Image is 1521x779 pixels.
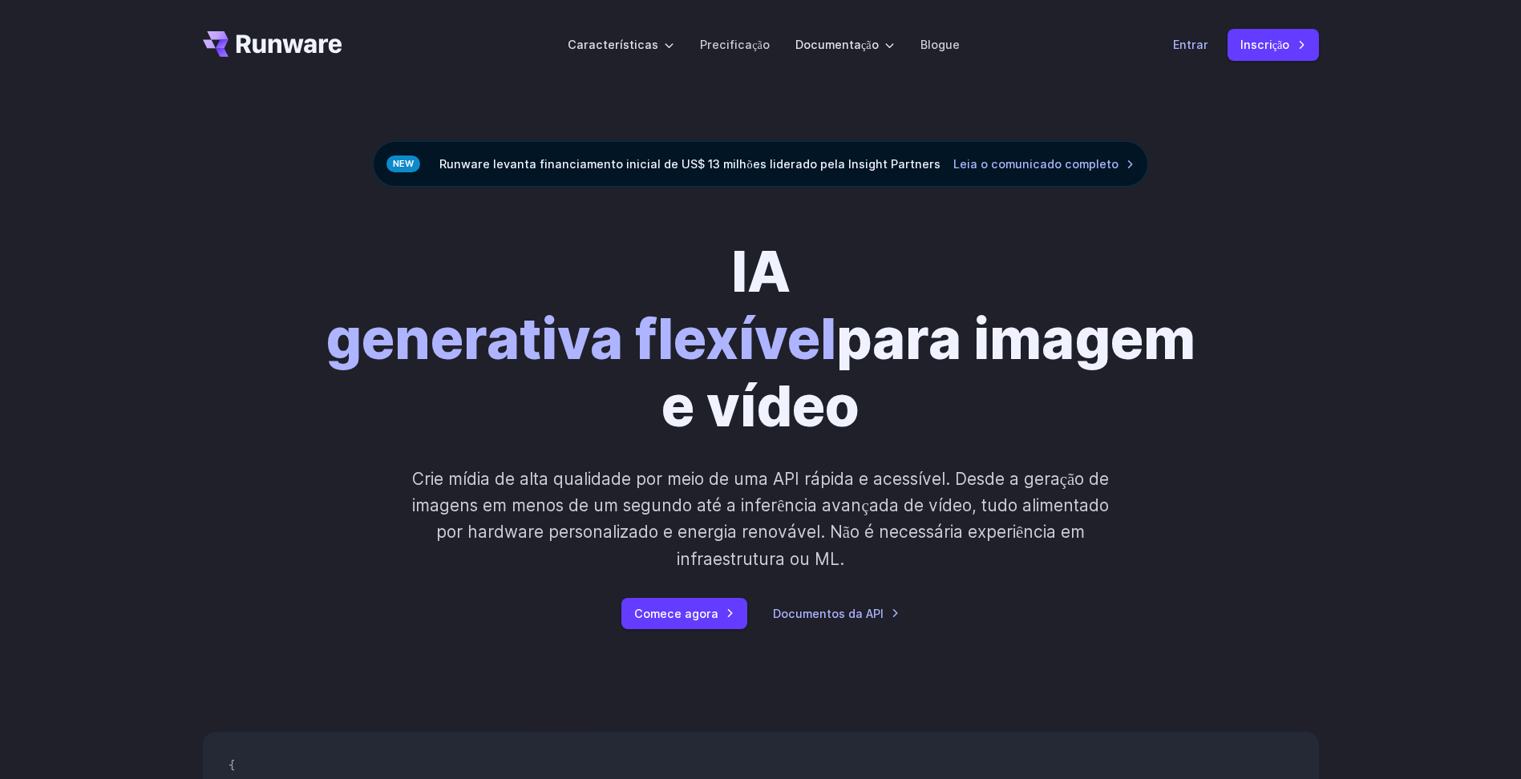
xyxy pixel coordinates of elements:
h1: IA para imagem e vídeo [314,238,1207,440]
label: Documentação [795,35,895,54]
a: Comece agora [621,598,747,629]
p: Crie mídia de alta qualidade por meio de uma API rápida e acessível. Desde a geração de imagens e... [403,466,1118,572]
a: Ir para/ [203,31,342,57]
span: { [229,758,235,773]
a: Inscrição [1228,29,1319,60]
a: Entrar [1173,35,1208,54]
a: Precificação [700,35,770,54]
a: Documentos da API [773,604,900,623]
font: Runware levanta financiamento inicial de US$ 13 milhões liderado pela Insight Partners [439,155,940,173]
a: Leia o comunicado completo [953,155,1135,173]
strong: generativa flexível [326,305,836,373]
label: Características [568,35,674,54]
a: Blogue [920,35,960,54]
